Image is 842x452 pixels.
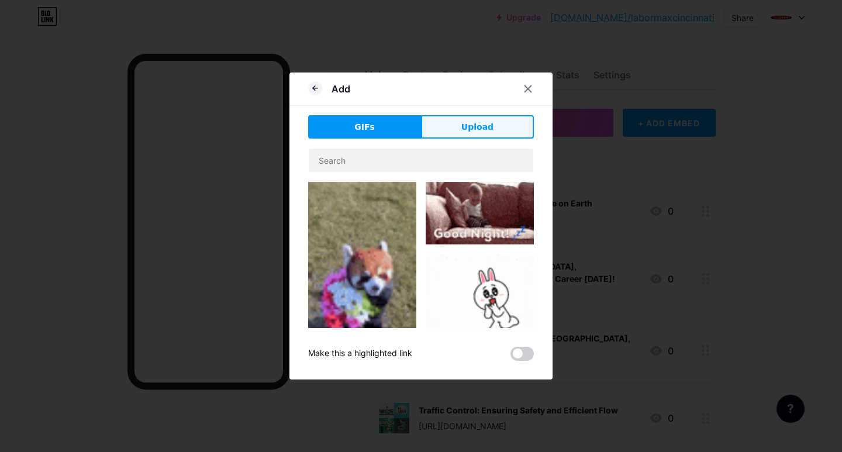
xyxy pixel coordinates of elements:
img: Gihpy [426,182,534,244]
input: Search [309,149,533,172]
div: Add [332,82,350,96]
img: Gihpy [426,254,534,347]
div: Make this a highlighted link [308,347,412,361]
span: Upload [461,121,494,133]
img: Gihpy [308,182,416,375]
button: Upload [421,115,534,139]
span: GIFs [354,121,375,133]
button: GIFs [308,115,421,139]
